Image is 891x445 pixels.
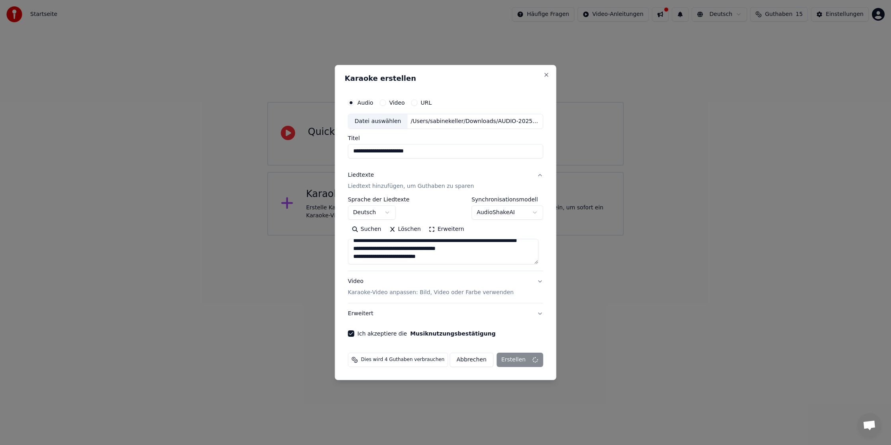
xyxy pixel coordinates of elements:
[410,331,496,336] button: Ich akzeptiere die
[348,135,543,141] label: Titel
[407,117,543,125] div: /Users/sabinekeller/Downloads/AUDIO-2025-09-17-14-36-32.mp3
[358,331,496,336] label: Ich akzeptiere die
[348,197,410,202] label: Sprache der Liedtexte
[389,100,405,105] label: Video
[361,357,445,363] span: Dies wird 4 Guthaben verbrauchen
[348,223,385,236] button: Suchen
[450,353,493,367] button: Abbrechen
[425,223,468,236] button: Erweitern
[348,182,474,190] p: Liedtext hinzufügen, um Guthaben zu sparen
[348,114,408,129] div: Datei auswählen
[471,197,543,202] label: Synchronisationsmodell
[345,75,547,82] h2: Karaoke erstellen
[385,223,424,236] button: Löschen
[358,100,374,105] label: Audio
[348,165,543,197] button: LiedtexteLiedtext hinzufügen, um Guthaben zu sparen
[348,303,543,324] button: Erweitert
[348,197,543,271] div: LiedtexteLiedtext hinzufügen, um Guthaben zu sparen
[348,171,374,179] div: Liedtexte
[348,289,514,297] p: Karaoke-Video anpassen: Bild, Video oder Farbe verwenden
[348,271,543,303] button: VideoKaraoke-Video anpassen: Bild, Video oder Farbe verwenden
[348,277,514,297] div: Video
[421,100,432,105] label: URL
